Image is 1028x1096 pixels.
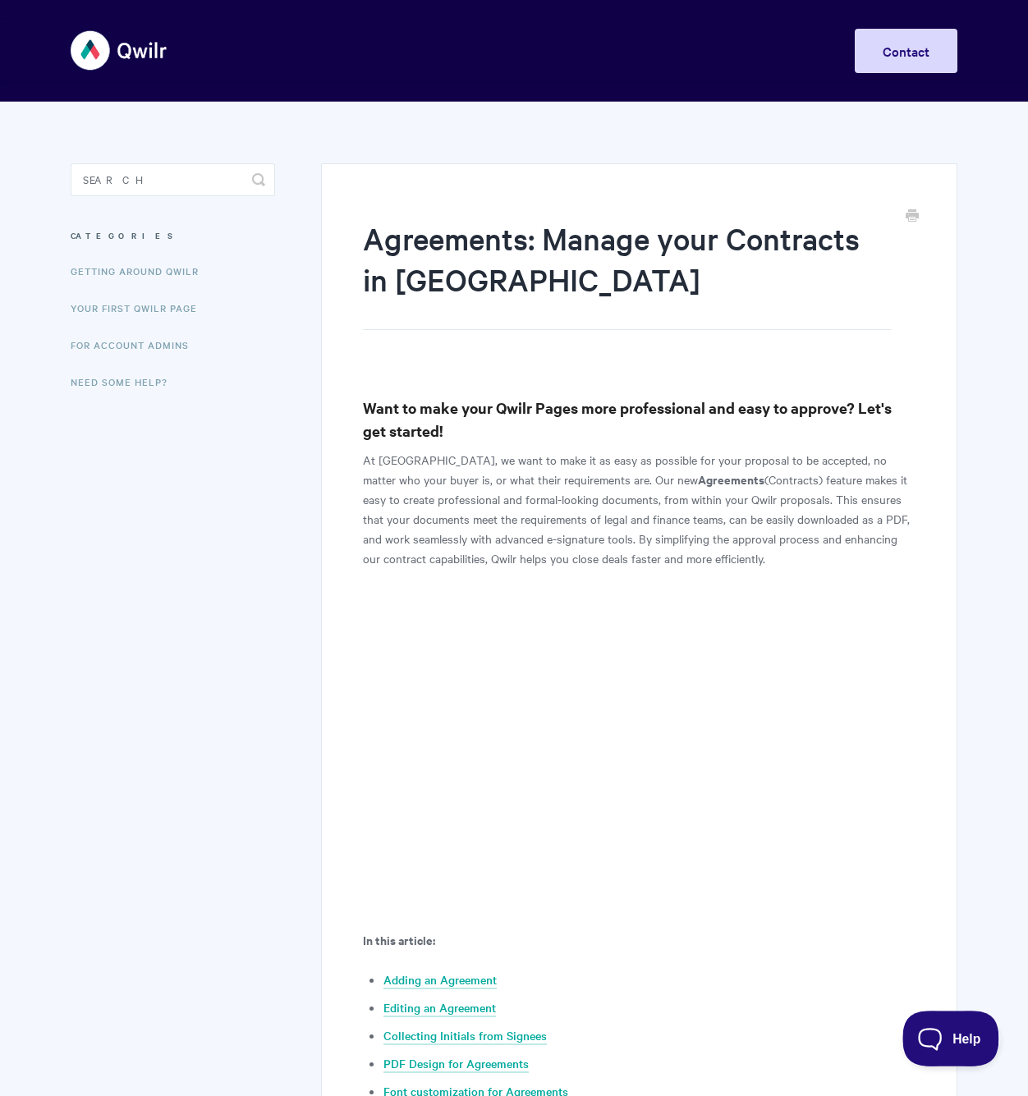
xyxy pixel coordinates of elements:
h1: Agreements: Manage your Contracts in [GEOGRAPHIC_DATA] [363,218,891,330]
input: Search [71,163,275,196]
a: Your First Qwilr Page [71,291,209,324]
p: At [GEOGRAPHIC_DATA], we want to make it as easy as possible for your proposal to be accepted, no... [363,450,916,568]
a: For Account Admins [71,328,201,361]
a: Editing an Agreement [383,999,496,1017]
iframe: Toggle Customer Support [902,1011,1000,1066]
img: Qwilr Help Center [71,20,168,81]
h3: Want to make your Qwilr Pages more professional and easy to approve? Let's get started! [363,397,916,443]
b: In this article: [363,931,435,948]
h3: Categories [71,221,275,250]
a: Getting Around Qwilr [71,255,211,287]
a: Need Some Help? [71,365,180,398]
a: Adding an Agreement [383,971,497,989]
a: Collecting Initials from Signees [383,1027,547,1045]
b: Agreements [698,470,764,488]
a: Print this Article [906,208,919,226]
a: Contact [855,29,957,73]
a: PDF Design for Agreements [383,1055,529,1073]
